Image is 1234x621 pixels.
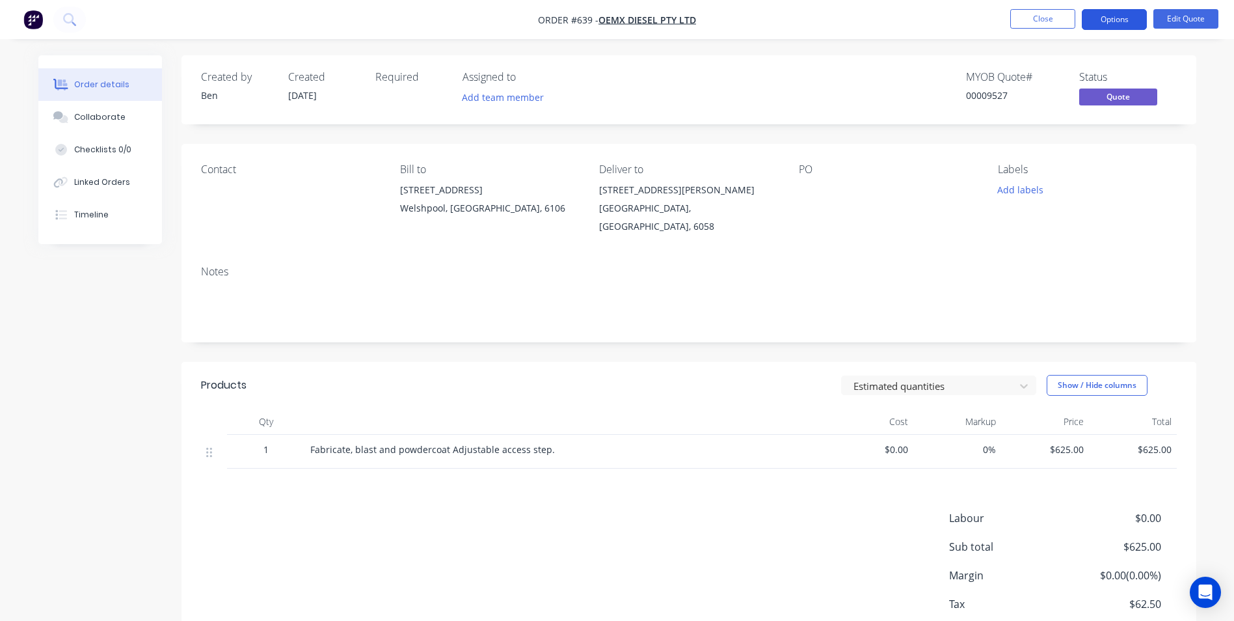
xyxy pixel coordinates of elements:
div: Products [201,378,247,393]
div: Required [375,71,447,83]
span: Labour [949,510,1065,526]
span: $0.00 [1064,510,1160,526]
span: Margin [949,568,1065,583]
div: MYOB Quote # [966,71,1064,83]
button: Checklists 0/0 [38,133,162,166]
button: Linked Orders [38,166,162,199]
div: Linked Orders [74,176,130,188]
div: Labels [998,163,1176,176]
div: Ben [201,89,273,102]
div: [STREET_ADDRESS][PERSON_NAME] [599,181,777,199]
div: [GEOGRAPHIC_DATA], [GEOGRAPHIC_DATA], 6058 [599,199,777,236]
button: Close [1010,9,1075,29]
span: $62.50 [1064,596,1160,612]
div: Created by [201,71,273,83]
div: [STREET_ADDRESS]Welshpool, [GEOGRAPHIC_DATA], 6106 [400,181,578,223]
span: $0.00 ( 0.00 %) [1064,568,1160,583]
div: Timeline [74,209,109,221]
div: Contact [201,163,379,176]
button: Show / Hide columns [1047,375,1147,396]
span: Tax [949,596,1065,612]
div: Markup [913,409,1001,435]
div: Cost [825,409,913,435]
span: $0.00 [831,443,908,456]
button: Options [1082,9,1147,30]
button: Collaborate [38,101,162,133]
div: Collaborate [74,111,126,123]
span: [DATE] [288,89,317,102]
span: Fabricate, blast and powdercoat Adjustable access step. [310,443,555,456]
div: 00009527 [966,89,1064,102]
div: Open Intercom Messenger [1190,577,1221,608]
div: Total [1089,409,1177,435]
div: Welshpool, [GEOGRAPHIC_DATA], 6106 [400,199,578,217]
div: [STREET_ADDRESS][PERSON_NAME][GEOGRAPHIC_DATA], [GEOGRAPHIC_DATA], 6058 [599,181,777,236]
span: Sub total [949,539,1065,555]
div: Order details [74,79,129,90]
span: 1 [263,443,269,456]
span: $625.00 [1064,539,1160,555]
div: Qty [227,409,305,435]
div: Created [288,71,360,83]
div: Status [1079,71,1177,83]
button: Edit Quote [1153,9,1218,29]
div: Notes [201,266,1177,278]
a: OEMX Diesel Pty Ltd [598,14,696,26]
button: Add team member [463,89,551,106]
img: Factory [23,10,43,29]
div: Deliver to [599,163,777,176]
span: Order #639 - [538,14,598,26]
div: Bill to [400,163,578,176]
button: Order details [38,68,162,101]
button: Timeline [38,199,162,231]
div: [STREET_ADDRESS] [400,181,578,199]
span: $625.00 [1006,443,1084,456]
span: $625.00 [1094,443,1172,456]
div: Assigned to [463,71,593,83]
span: 0% [919,443,996,456]
button: Add team member [455,89,550,106]
div: Checklists 0/0 [74,144,131,156]
div: Price [1001,409,1089,435]
button: Add labels [991,181,1051,199]
span: Quote [1079,89,1157,105]
div: PO [799,163,977,176]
